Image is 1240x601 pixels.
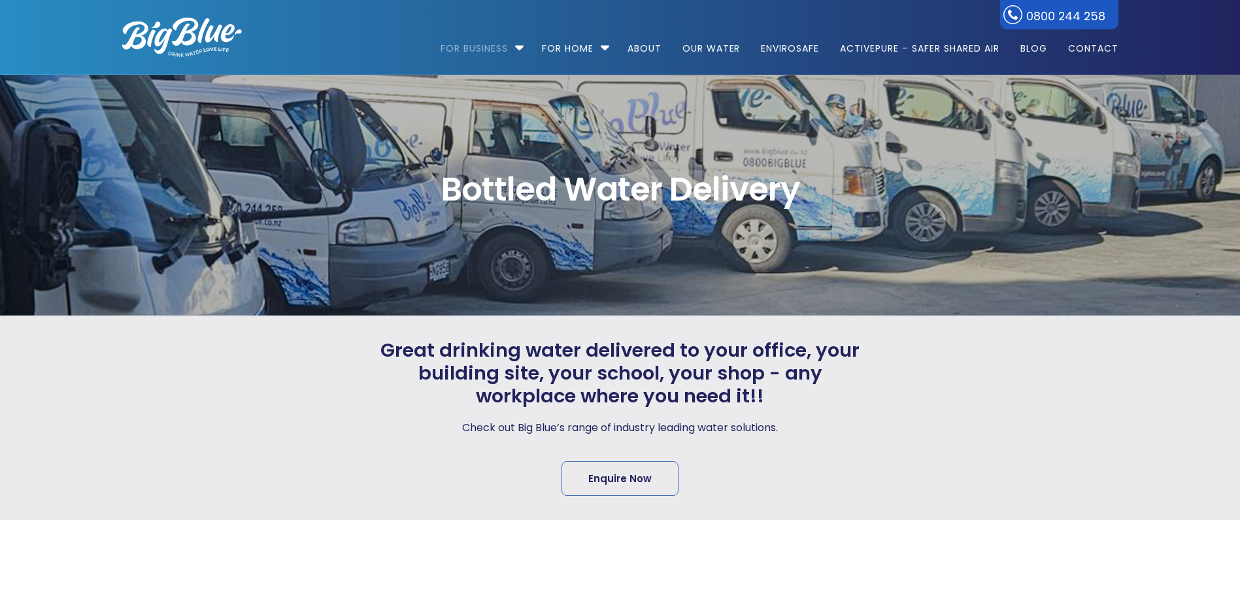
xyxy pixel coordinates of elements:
[377,339,863,407] span: Great drinking water delivered to your office, your building site, your school, your shop - any w...
[377,419,863,437] p: Check out Big Blue’s range of industry leading water solutions.
[561,461,679,496] a: Enquire Now
[122,18,242,57] img: logo
[122,173,1118,206] span: Bottled Water Delivery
